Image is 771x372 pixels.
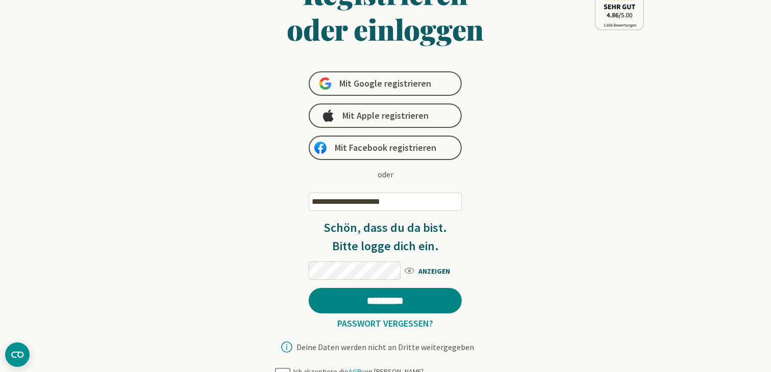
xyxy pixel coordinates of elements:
span: Mit Google registrieren [339,77,431,90]
button: CMP-Widget öffnen [5,342,30,367]
div: Deine Daten werden nicht an Dritte weitergegeben [296,343,474,351]
a: Passwort vergessen? [333,317,437,329]
h3: Schön, dass du da bist. Bitte logge dich ein. [309,219,462,255]
span: ANZEIGEN [403,264,462,277]
div: oder [378,168,393,180]
a: Mit Apple registrieren [309,103,462,128]
a: Mit Google registrieren [309,71,462,96]
a: Mit Facebook registrieren [309,136,462,160]
span: Mit Facebook registrieren [335,142,436,154]
span: Mit Apple registrieren [342,110,429,122]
